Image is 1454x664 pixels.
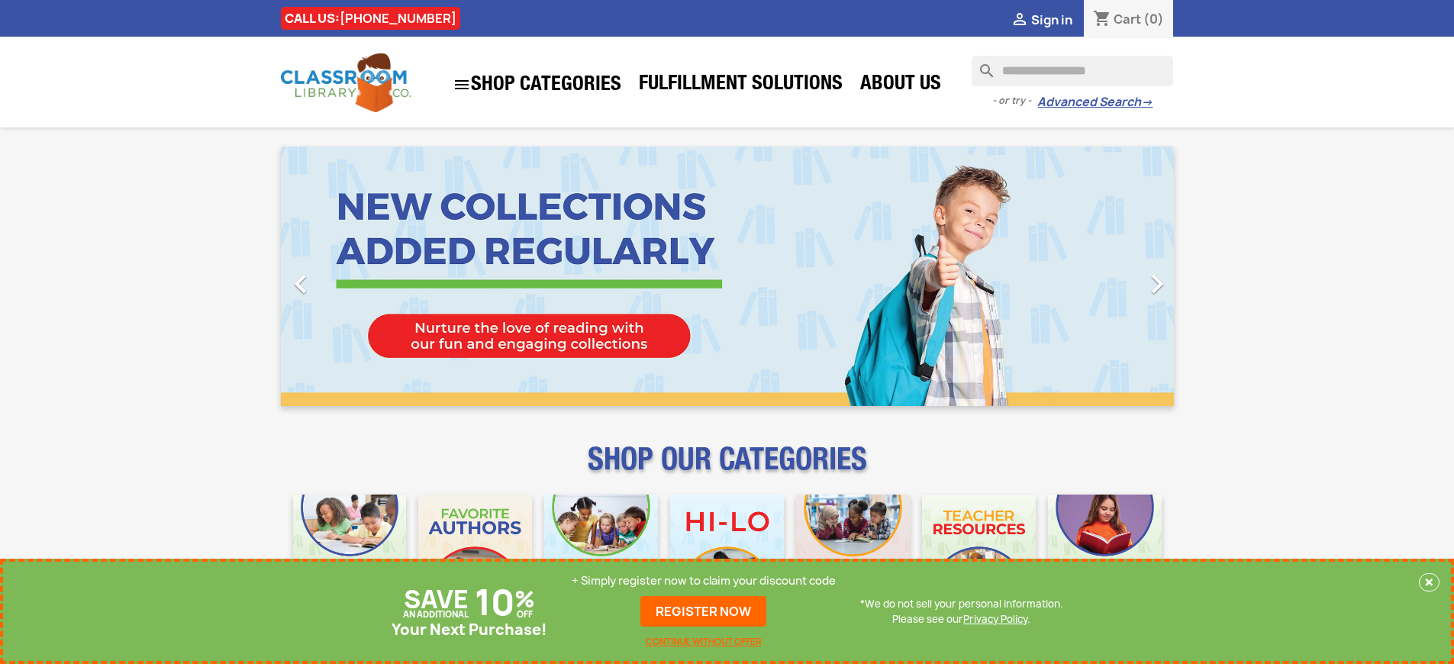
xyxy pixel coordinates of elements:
ul: Carousel container [281,147,1174,406]
div: CALL US: [281,7,460,30]
i:  [453,76,471,94]
p: SHOP OUR CATEGORIES [281,455,1174,482]
img: CLC_Dyslexia_Mobile.jpg [1048,495,1162,608]
img: CLC_Teacher_Resources_Mobile.jpg [922,495,1036,608]
img: CLC_Phonics_And_Decodables_Mobile.jpg [544,495,658,608]
a: About Us [853,70,949,101]
span: → [1141,95,1153,110]
i:  [1011,11,1029,30]
span: Sign in [1031,11,1072,28]
a: Previous [281,147,415,406]
a: SHOP CATEGORIES [445,68,629,102]
span: (0) [1143,11,1164,27]
img: CLC_Fiction_Nonfiction_Mobile.jpg [796,495,910,608]
a:  Sign in [1011,11,1072,28]
i: shopping_cart [1093,11,1111,29]
img: CLC_HiLo_Mobile.jpg [670,495,784,608]
input: Search [972,56,1173,86]
a: Fulfillment Solutions [631,70,850,101]
img: CLC_Favorite_Authors_Mobile.jpg [418,495,532,608]
span: Cart [1114,11,1141,27]
a: Advanced Search→ [1037,95,1153,110]
img: Classroom Library Company [281,53,411,112]
a: [PHONE_NUMBER] [340,10,456,27]
i: search [972,56,990,74]
a: Next [1040,147,1174,406]
i:  [282,265,320,303]
i:  [1138,265,1176,303]
img: CLC_Bulk_Mobile.jpg [293,495,407,608]
span: - or try - [992,93,1037,108]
